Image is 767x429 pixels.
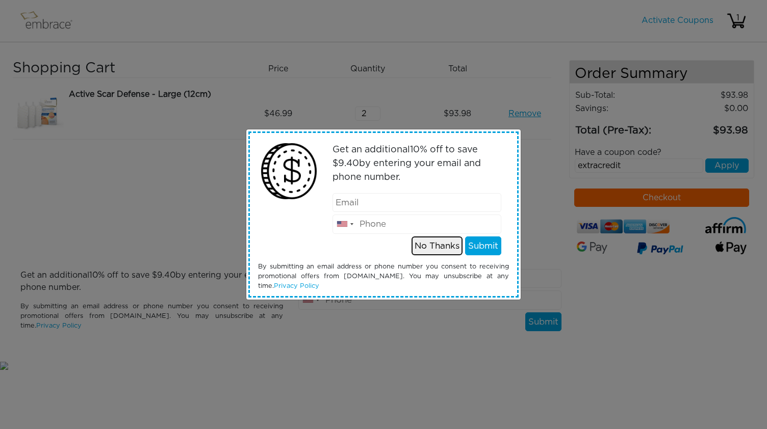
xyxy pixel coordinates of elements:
[333,193,502,212] input: Email
[338,159,359,168] span: 9.40
[412,236,463,256] button: No Thanks
[333,214,502,234] input: Phone
[333,143,502,184] p: Get an additional % off to save $ by entering your email and phone number.
[410,145,420,154] span: 10
[333,215,356,233] div: United States: +1
[465,236,501,256] button: Submit
[274,283,319,289] a: Privacy Policy
[250,262,517,291] div: By submitting an email address or phone number you consent to receiving promotional offers from [...
[255,138,322,205] img: money2.png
